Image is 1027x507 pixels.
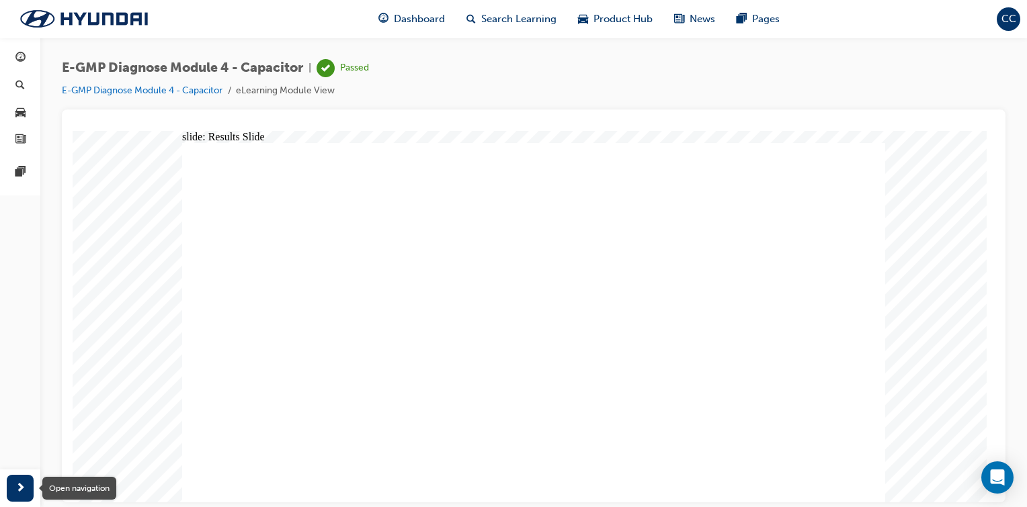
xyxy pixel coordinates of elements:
a: car-iconProduct Hub [567,5,663,33]
span: guage-icon [15,52,26,64]
span: Pages [752,11,780,27]
span: learningRecordVerb_PASS-icon [317,59,335,77]
span: car-icon [578,11,588,28]
a: E-GMP Diagnose Module 4 - Capacitor [62,85,222,96]
a: search-iconSearch Learning [456,5,567,33]
span: | [309,60,311,76]
div: Open Intercom Messenger [981,461,1014,494]
span: news-icon [674,11,684,28]
span: CC [1001,11,1016,27]
a: guage-iconDashboard [368,5,456,33]
span: Search Learning [481,11,557,27]
button: CC [997,7,1020,31]
span: news-icon [15,134,26,146]
span: pages-icon [737,11,747,28]
li: eLearning Module View [236,83,335,99]
span: next-icon [15,480,26,497]
span: guage-icon [378,11,388,28]
span: car-icon [15,107,26,119]
span: E-GMP Diagnose Module 4 - Capacitor [62,60,303,76]
span: pages-icon [15,167,26,179]
span: search-icon [466,11,476,28]
span: News [690,11,715,27]
a: pages-iconPages [726,5,790,33]
div: Passed [340,62,369,75]
a: news-iconNews [663,5,726,33]
span: Dashboard [394,11,445,27]
div: Open navigation [42,477,116,500]
img: Trak [7,5,161,33]
span: search-icon [15,80,25,92]
span: Product Hub [593,11,653,27]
